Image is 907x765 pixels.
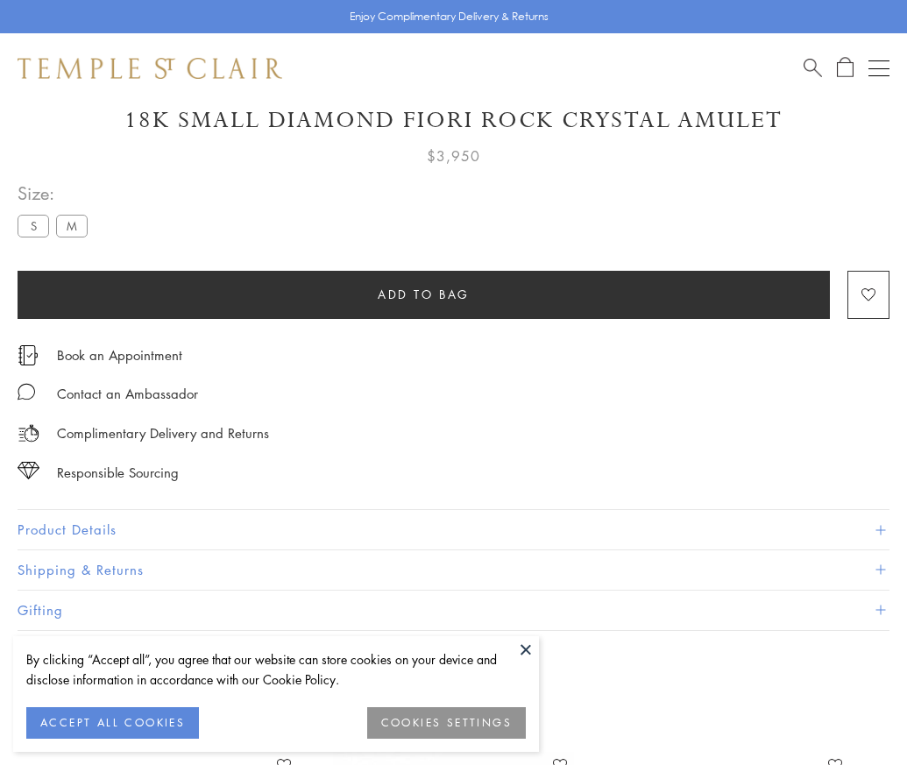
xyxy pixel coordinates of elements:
button: Add to bag [18,271,830,319]
img: icon_sourcing.svg [18,462,39,479]
p: Enjoy Complimentary Delivery & Returns [350,8,549,25]
img: MessageIcon-01_2.svg [18,383,35,400]
div: By clicking “Accept all”, you agree that our website can store cookies on your device and disclos... [26,649,526,690]
div: Contact an Ambassador [57,383,198,405]
span: Size: [18,179,95,208]
button: Gifting [18,591,889,630]
button: ACCEPT ALL COOKIES [26,707,199,739]
button: Shipping & Returns [18,550,889,590]
h1: 18K Small Diamond Fiori Rock Crystal Amulet [18,105,889,136]
button: Open navigation [868,58,889,79]
img: icon_appointment.svg [18,345,39,365]
img: icon_delivery.svg [18,422,39,444]
a: Open Shopping Bag [837,57,854,79]
span: Add to bag [378,285,470,304]
img: Temple St. Clair [18,58,282,79]
label: M [56,215,88,237]
button: COOKIES SETTINGS [367,707,526,739]
button: Product Details [18,510,889,549]
span: $3,950 [427,145,480,167]
p: Complimentary Delivery and Returns [57,422,269,444]
a: Book an Appointment [57,345,182,365]
label: S [18,215,49,237]
div: Responsible Sourcing [57,462,179,484]
a: Search [804,57,822,79]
